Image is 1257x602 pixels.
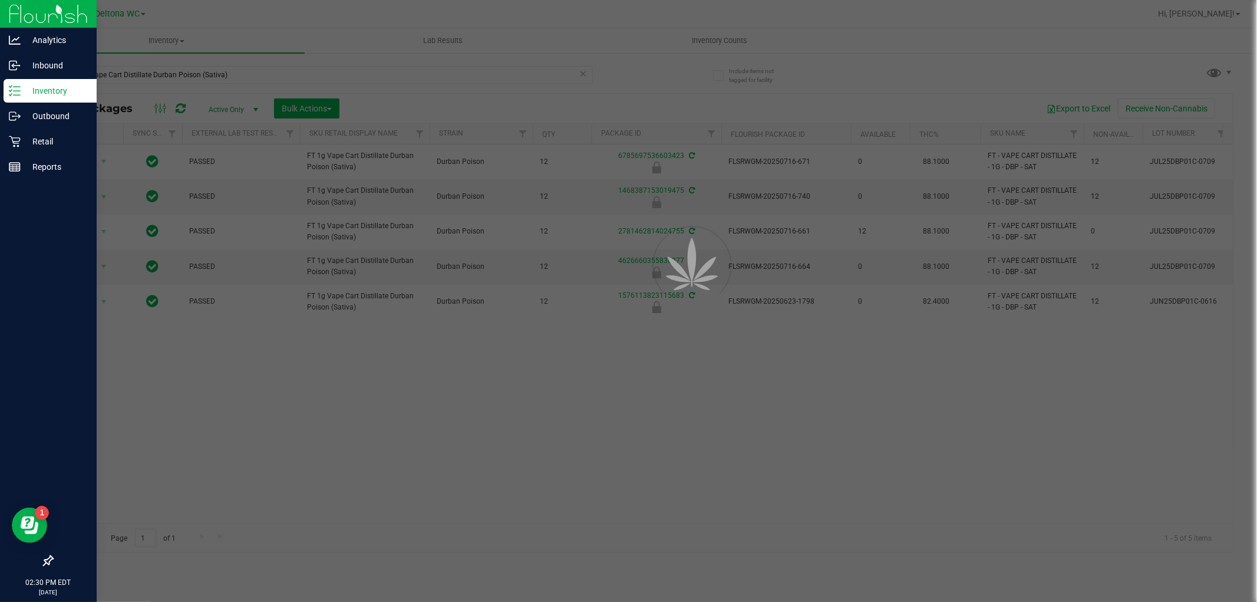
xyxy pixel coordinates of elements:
[9,34,21,46] inline-svg: Analytics
[9,161,21,173] inline-svg: Reports
[5,577,91,588] p: 02:30 PM EDT
[9,136,21,147] inline-svg: Retail
[21,33,91,47] p: Analytics
[21,84,91,98] p: Inventory
[5,588,91,597] p: [DATE]
[35,506,49,520] iframe: Resource center unread badge
[21,134,91,149] p: Retail
[9,110,21,122] inline-svg: Outbound
[9,85,21,97] inline-svg: Inventory
[9,60,21,71] inline-svg: Inbound
[21,160,91,174] p: Reports
[21,109,91,123] p: Outbound
[21,58,91,73] p: Inbound
[12,508,47,543] iframe: Resource center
